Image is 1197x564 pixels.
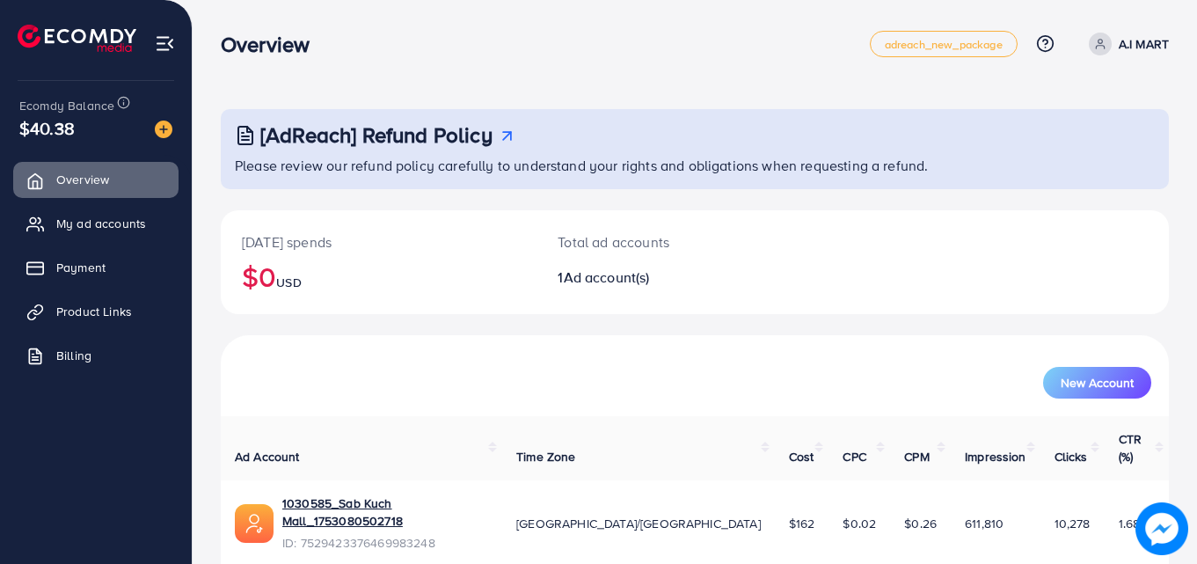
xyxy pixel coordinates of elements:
[282,494,488,531] a: 1030585_Sab Kuch Mall_1753080502718
[18,25,136,52] img: logo
[242,231,515,253] p: [DATE] spends
[221,32,324,57] h3: Overview
[56,215,146,232] span: My ad accounts
[56,171,109,188] span: Overview
[282,534,488,552] span: ID: 7529423376469983248
[235,448,300,465] span: Ad Account
[155,33,175,54] img: menu
[965,448,1026,465] span: Impression
[904,515,937,532] span: $0.26
[843,448,865,465] span: CPC
[13,338,179,373] a: Billing
[13,250,179,285] a: Payment
[56,259,106,276] span: Payment
[870,31,1018,57] a: adreach_new_package
[1061,377,1134,389] span: New Account
[564,267,650,287] span: Ad account(s)
[242,260,515,293] h2: $0
[965,515,1004,532] span: 611,810
[19,97,114,114] span: Ecomdy Balance
[235,504,274,543] img: ic-ads-acc.e4c84228.svg
[260,122,493,148] h3: [AdReach] Refund Policy
[885,39,1003,50] span: adreach_new_package
[558,231,753,253] p: Total ad accounts
[276,274,301,291] span: USD
[558,269,753,286] h2: 1
[56,347,91,364] span: Billing
[1119,33,1169,55] p: A.I MART
[155,121,172,138] img: image
[1119,430,1142,465] span: CTR (%)
[19,115,75,141] span: $40.38
[1055,448,1088,465] span: Clicks
[13,294,179,329] a: Product Links
[13,162,179,197] a: Overview
[1043,367,1151,399] button: New Account
[1055,515,1091,532] span: 10,278
[235,155,1158,176] p: Please review our refund policy carefully to understand your rights and obligations when requesti...
[789,448,814,465] span: Cost
[789,515,815,532] span: $162
[516,515,761,532] span: [GEOGRAPHIC_DATA]/[GEOGRAPHIC_DATA]
[843,515,876,532] span: $0.02
[13,206,179,241] a: My ad accounts
[56,303,132,320] span: Product Links
[1082,33,1169,55] a: A.I MART
[904,448,929,465] span: CPM
[516,448,575,465] span: Time Zone
[1119,515,1141,532] span: 1.68
[1135,502,1188,555] img: image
